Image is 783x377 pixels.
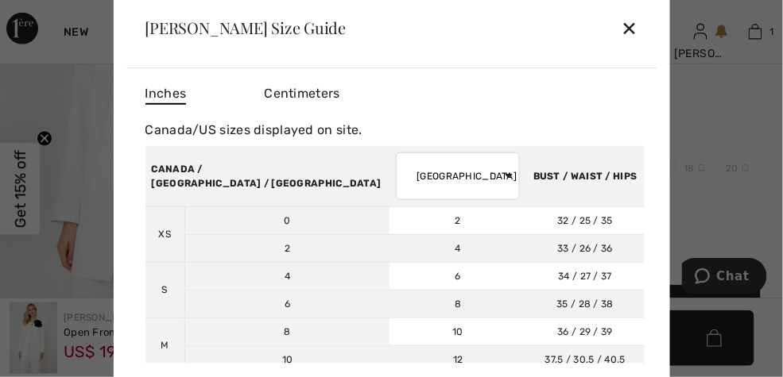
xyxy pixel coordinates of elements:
[558,214,614,225] span: 32 / 25 / 35
[558,242,614,253] span: 33 / 26 / 36
[185,234,390,262] td: 2
[557,298,614,309] span: 35 / 28 / 38
[145,20,347,36] div: [PERSON_NAME] Size Guide
[145,317,185,373] td: M
[265,85,340,100] span: Centimeters
[145,262,185,317] td: S
[559,270,613,281] span: 34 / 27 / 37
[545,353,626,364] span: 37.5 / 30.5 / 40.5
[390,317,526,345] td: 10
[185,345,390,373] td: 10
[185,290,390,317] td: 6
[185,317,390,345] td: 8
[558,325,614,337] span: 36 / 29 / 39
[185,262,390,290] td: 4
[390,290,526,317] td: 8
[35,11,68,25] span: Chat
[390,234,526,262] td: 4
[390,345,526,373] td: 12
[621,11,638,44] div: ✕
[390,262,526,290] td: 6
[145,145,390,206] th: CANADA / [GEOGRAPHIC_DATA] / [GEOGRAPHIC_DATA]
[145,206,185,262] td: XS
[390,206,526,234] td: 2
[526,145,644,206] th: BUST / WAIST / HIPS
[185,206,390,234] td: 0
[145,120,645,139] div: Canada/US sizes displayed on site.
[145,83,187,104] span: Inches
